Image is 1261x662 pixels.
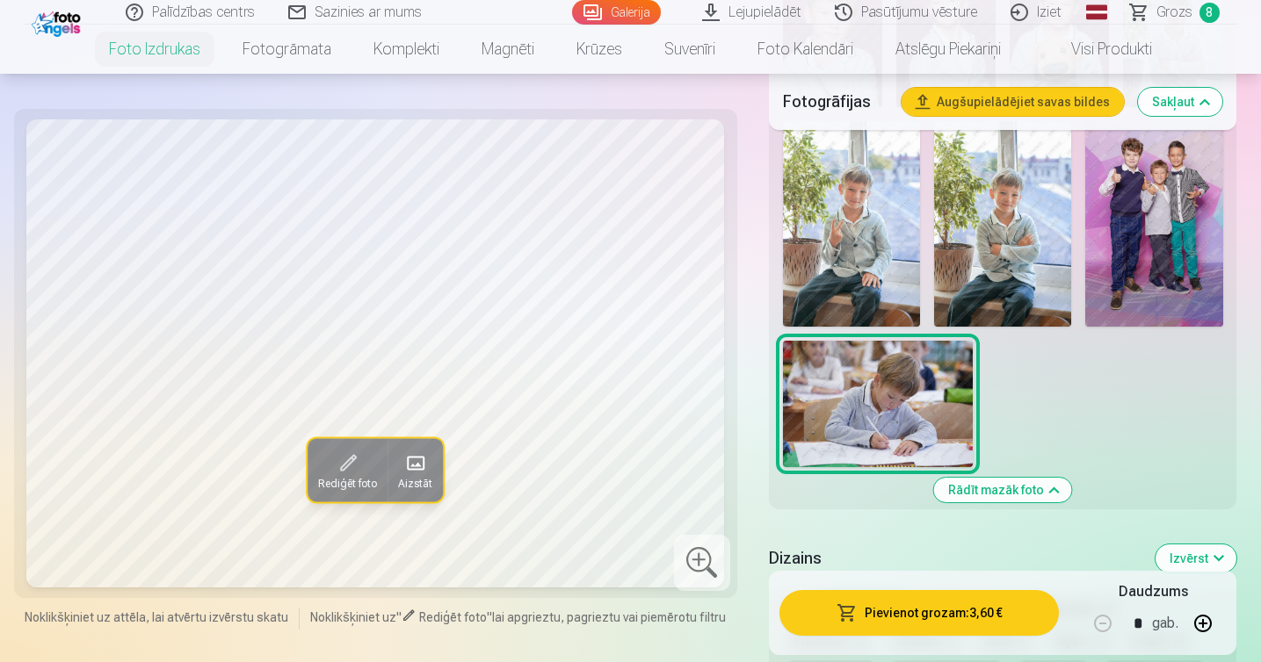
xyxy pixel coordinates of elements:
[88,25,221,74] a: Foto izdrukas
[1138,88,1222,116] button: Sakļaut
[874,25,1022,74] a: Atslēgu piekariņi
[643,25,736,74] a: Suvenīri
[352,25,460,74] a: Komplekti
[555,25,643,74] a: Krūzes
[398,478,432,492] span: Aizstāt
[308,439,388,502] button: Rediģēt foto
[1119,581,1188,602] h5: Daudzums
[460,25,555,74] a: Magnēti
[1199,3,1220,23] span: 8
[310,610,396,624] span: Noklikšķiniet uz
[487,610,492,624] span: "
[902,88,1124,116] button: Augšupielādējiet savas bildes
[1156,2,1192,23] span: Grozs
[419,610,487,624] span: Rediģēt foto
[934,478,1072,502] button: Rādīt mazāk foto
[492,610,726,624] span: lai apgrieztu, pagrieztu vai piemērotu filtru
[388,439,443,502] button: Aizstāt
[783,90,888,114] h5: Fotogrāfijas
[779,590,1060,636] button: Pievienot grozam:3,60 €
[1156,544,1236,572] button: Izvērst
[1152,602,1178,644] div: gab.
[736,25,874,74] a: Foto kalendāri
[32,7,85,37] img: /fa1
[1022,25,1173,74] a: Visi produkti
[769,546,1142,571] h5: Dizains
[25,608,288,626] span: Noklikšķiniet uz attēla, lai atvērtu izvērstu skatu
[396,610,402,624] span: "
[318,478,377,492] span: Rediģēt foto
[221,25,352,74] a: Fotogrāmata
